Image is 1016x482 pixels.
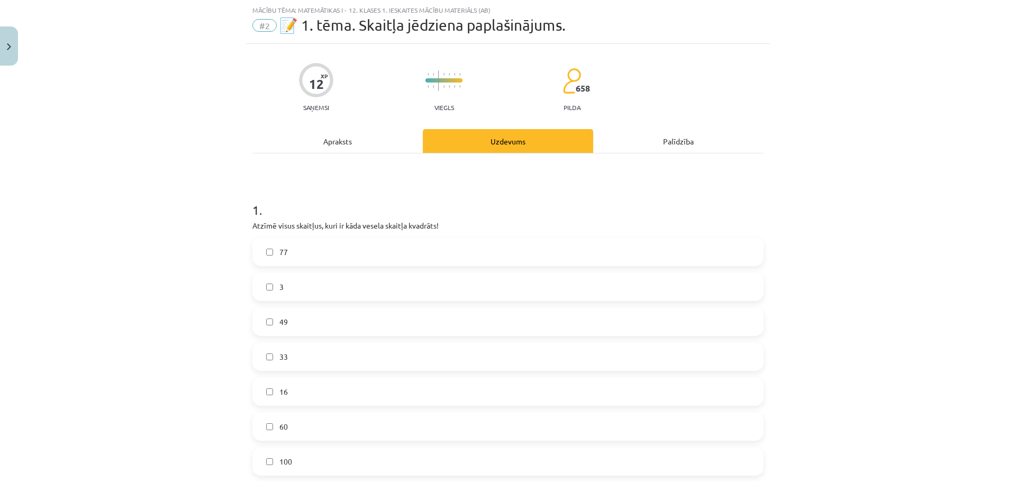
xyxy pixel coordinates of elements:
[252,220,764,231] p: Atzīmē visus skaitļus, kuri ir kāda vesela skaitļa kvadrāts!
[299,104,333,111] p: Saņemsi
[252,184,764,217] h1: 1 .
[266,319,273,325] input: 49
[266,284,273,290] input: 3
[266,353,273,360] input: 33
[7,43,11,50] img: icon-close-lesson-0947bae3869378f0d4975bcd49f059093ad1ed9edebbc8119c70593378902aed.svg
[593,129,764,153] div: Palīdzība
[563,68,581,94] img: students-c634bb4e5e11cddfef0936a35e636f08e4e9abd3cc4e673bd6f9a4125e45ecb1.svg
[252,6,764,14] div: Mācību tēma: Matemātikas i - 12. klases 1. ieskaites mācību materiāls (ab)
[279,316,288,328] span: 49
[266,423,273,430] input: 60
[252,19,277,32] span: #2
[454,85,455,88] img: icon-short-line-57e1e144782c952c97e751825c79c345078a6d821885a25fce030b3d8c18986b.svg
[279,16,566,34] span: 📝 1. tēma. Skaitļa jēdziena paplašinājums.
[309,77,324,92] div: 12
[266,249,273,256] input: 77
[266,388,273,395] input: 16
[428,85,429,88] img: icon-short-line-57e1e144782c952c97e751825c79c345078a6d821885a25fce030b3d8c18986b.svg
[576,84,590,93] span: 658
[279,421,288,432] span: 60
[564,104,580,111] p: pilda
[443,85,444,88] img: icon-short-line-57e1e144782c952c97e751825c79c345078a6d821885a25fce030b3d8c18986b.svg
[279,281,284,293] span: 3
[449,73,450,76] img: icon-short-line-57e1e144782c952c97e751825c79c345078a6d821885a25fce030b3d8c18986b.svg
[449,85,450,88] img: icon-short-line-57e1e144782c952c97e751825c79c345078a6d821885a25fce030b3d8c18986b.svg
[459,73,460,76] img: icon-short-line-57e1e144782c952c97e751825c79c345078a6d821885a25fce030b3d8c18986b.svg
[279,456,292,467] span: 100
[443,73,444,76] img: icon-short-line-57e1e144782c952c97e751825c79c345078a6d821885a25fce030b3d8c18986b.svg
[279,351,288,362] span: 33
[433,73,434,76] img: icon-short-line-57e1e144782c952c97e751825c79c345078a6d821885a25fce030b3d8c18986b.svg
[433,85,434,88] img: icon-short-line-57e1e144782c952c97e751825c79c345078a6d821885a25fce030b3d8c18986b.svg
[321,73,328,79] span: XP
[428,73,429,76] img: icon-short-line-57e1e144782c952c97e751825c79c345078a6d821885a25fce030b3d8c18986b.svg
[279,386,288,397] span: 16
[454,73,455,76] img: icon-short-line-57e1e144782c952c97e751825c79c345078a6d821885a25fce030b3d8c18986b.svg
[434,104,454,111] p: Viegls
[279,247,288,258] span: 77
[459,85,460,88] img: icon-short-line-57e1e144782c952c97e751825c79c345078a6d821885a25fce030b3d8c18986b.svg
[266,458,273,465] input: 100
[423,129,593,153] div: Uzdevums
[252,129,423,153] div: Apraksts
[438,70,439,91] img: icon-long-line-d9ea69661e0d244f92f715978eff75569469978d946b2353a9bb055b3ed8787d.svg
